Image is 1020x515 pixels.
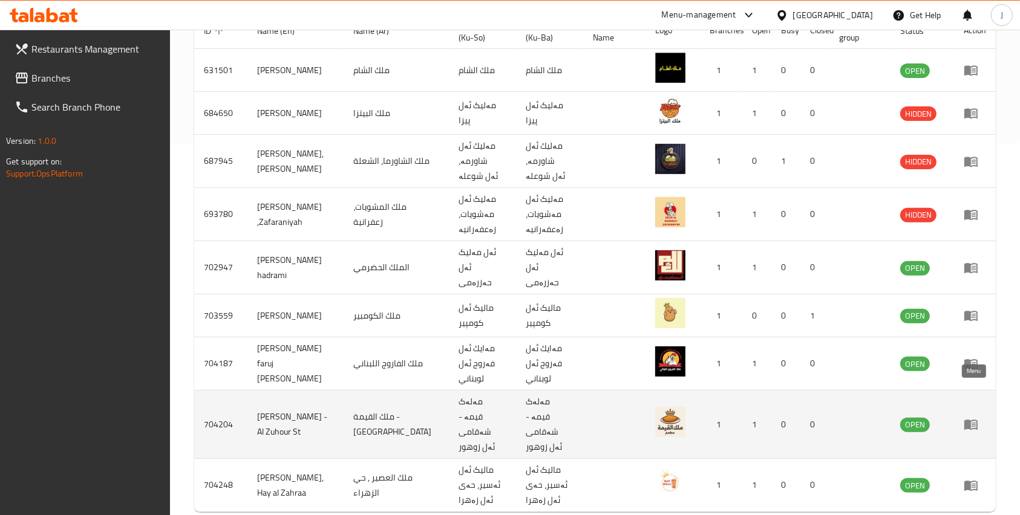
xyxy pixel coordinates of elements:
[742,294,771,337] td: 0
[771,92,800,135] td: 0
[742,188,771,241] td: 1
[800,241,829,294] td: 0
[6,166,83,181] a: Support.OpsPlatform
[516,294,583,337] td: مالیک ئەل کومپیر
[742,337,771,390] td: 1
[800,135,829,188] td: 0
[742,459,771,512] td: 1
[900,309,930,323] span: OPEN
[742,135,771,188] td: 0
[194,135,247,188] td: 687945
[700,49,742,92] td: 1
[771,49,800,92] td: 0
[800,92,829,135] td: 0
[771,390,800,459] td: 0
[247,459,344,512] td: [PERSON_NAME], Hay al Zahraa
[449,294,516,337] td: مالیک ئەل کومپیر
[655,407,685,437] img: Malik Al Qima - Al Zuhour St
[655,250,685,280] img: Al malik Al hadrami
[742,12,771,49] th: Open
[771,337,800,390] td: 0
[900,261,930,276] div: OPEN
[353,24,405,38] span: Name (Ar)
[964,63,986,77] div: Menu
[900,64,930,78] span: OPEN
[900,155,937,169] span: HIDDEN
[700,188,742,241] td: 1
[900,418,930,432] span: OPEN
[516,390,583,459] td: مەلەک قیمە - شەقامی ئەل زوهور
[516,459,583,512] td: مالیک ئەل ئەسیر، حەی ئەل زەهرا
[38,133,56,149] span: 1.0.0
[194,188,247,241] td: 693780
[247,337,344,390] td: [PERSON_NAME] faruj [PERSON_NAME]
[247,241,344,294] td: [PERSON_NAME] hadrami
[459,16,502,45] span: Name (Ku-So)
[247,390,344,459] td: [PERSON_NAME] - Al Zuhour St
[516,49,583,92] td: ملك الشام
[344,92,449,135] td: ملك البيتزا
[964,106,986,120] div: Menu
[700,459,742,512] td: 1
[516,92,583,135] td: مەلیک ئەل پیزا
[800,12,829,49] th: Closed
[344,49,449,92] td: ملك الشام
[5,63,171,92] a: Branches
[800,459,829,512] td: 0
[655,468,685,498] img: Malik Al Aseer, Hay al Zahraa
[964,207,986,222] div: Menu
[700,12,742,49] th: Branches
[6,154,62,169] span: Get support on:
[900,357,930,371] span: OPEN
[655,197,685,227] img: Malik AL Mashwiat ,Zafaraniyah
[593,16,631,45] span: Ref. Name
[194,12,996,512] table: enhanced table
[964,308,986,323] div: Menu
[5,34,171,63] a: Restaurants Management
[700,135,742,188] td: 1
[1001,8,1003,22] span: J
[964,154,986,169] div: Menu
[800,337,829,390] td: 0
[964,357,986,371] div: Menu
[194,390,247,459] td: 704204
[194,241,247,294] td: 702947
[771,12,800,49] th: Busy
[247,49,344,92] td: [PERSON_NAME]
[900,479,930,493] span: OPEN
[964,261,986,275] div: Menu
[964,478,986,493] div: Menu
[5,92,171,121] a: Search Branch Phone
[900,24,940,38] span: Status
[344,241,449,294] td: الملك الحضرمي
[771,135,800,188] td: 1
[771,188,800,241] td: 0
[194,337,247,390] td: 704187
[31,42,161,56] span: Restaurants Management
[742,241,771,294] td: 1
[204,24,227,38] span: ID
[344,459,449,512] td: ملك العصير , حي الزهراء
[655,298,685,328] img: Malik Al Kumpir
[742,92,771,135] td: 1
[771,241,800,294] td: 0
[344,188,449,241] td: ملك المشويات، زعفرانية
[771,459,800,512] td: 0
[247,135,344,188] td: [PERSON_NAME], [PERSON_NAME]
[194,459,247,512] td: 704248
[700,337,742,390] td: 1
[344,337,449,390] td: ملك الفاروج اللبناني
[449,390,516,459] td: مەلەک قیمە - شەقامی ئەل زوهور
[700,390,742,459] td: 1
[954,12,996,49] th: Action
[900,478,930,493] div: OPEN
[800,390,829,459] td: 0
[516,241,583,294] td: ئەل مەلیک ئەل حەزرەمی
[771,294,800,337] td: 0
[646,12,700,49] th: Logo
[900,208,937,222] div: HIDDEN
[344,135,449,188] td: ملك الشاورما، الشعلة
[516,135,583,188] td: مەليك ئەل شاورمە، ئەل شوعلە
